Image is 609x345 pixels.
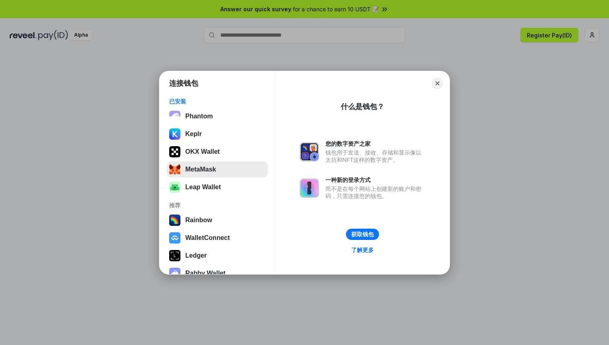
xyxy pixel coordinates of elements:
[167,126,268,142] button: Keplr
[169,268,180,279] img: svg+xml,%3Csvg%20xmlns%3D%22http%3A%2F%2Fwww.w3.org%2F2000%2Fsvg%22%20fill%3D%22none%22%20viewBox...
[169,250,180,261] img: svg+xml,%3Csvg%20xmlns%3D%22http%3A%2F%2Fwww.w3.org%2F2000%2Fsvg%22%20width%3D%2228%22%20height%3...
[185,252,207,259] div: Ledger
[300,178,319,198] img: svg+xml,%3Csvg%20xmlns%3D%22http%3A%2F%2Fwww.w3.org%2F2000%2Fsvg%22%20fill%3D%22none%22%20viewBox...
[341,102,384,112] div: 什么是钱包？
[325,140,425,147] div: 您的数字资产之家
[167,248,268,264] button: Ledger
[169,128,180,140] img: ByMCUfJCc2WaAAAAAElFTkSuQmCC
[169,164,180,175] img: svg+xml;base64,PHN2ZyB3aWR0aD0iMzUiIGhlaWdodD0iMzQiIHZpZXdCb3g9IjAgMCAzNSAzNCIgZmlsbD0ibm9uZSIgeG...
[325,185,425,200] div: 而不是在每个网站上创建新的账户和密码，只需连接您的钱包。
[325,176,425,184] div: 一种新的登录方式
[167,179,268,195] button: Leap Wallet
[167,161,268,178] button: MetaMask
[185,148,220,155] div: OKX Wallet
[185,113,213,120] div: Phantom
[169,79,198,88] h1: 连接钱包
[167,108,268,124] button: Phantom
[169,146,180,157] img: 5VZ71FV6L7PA3gg3tXrdQ+DgLhC+75Wq3no69P3MC0NFQpx2lL04Ql9gHK1bRDjsSBIvScBnDTk1WrlGIZBorIDEYJj+rhdgn...
[169,182,180,193] img: svg+xml;base64,PHN2ZyB4bWxucz0iaHR0cDovL3d3dy53My5vcmcvMjAwMC9zdmciIHdpZHRoPSIxNjYiIGhlaWdodD0iMT...
[167,265,268,281] button: Rabby Wallet
[346,229,379,240] button: 获取钱包
[185,234,230,242] div: WalletConnect
[185,270,226,277] div: Rabby Wallet
[300,142,319,161] img: svg+xml,%3Csvg%20xmlns%3D%22http%3A%2F%2Fwww.w3.org%2F2000%2Fsvg%22%20fill%3D%22none%22%20viewBox...
[185,217,212,224] div: Rainbow
[325,149,425,163] div: 钱包用于发送、接收、存储和显示像以太坊和NFT这样的数字资产。
[351,231,374,238] div: 获取钱包
[169,202,265,209] div: 推荐
[185,130,202,138] div: Keplr
[351,246,374,254] div: 了解更多
[185,166,216,173] div: MetaMask
[167,212,268,228] button: Rainbow
[169,111,180,122] img: epq2vO3P5aLWl15yRS7Q49p1fHTx2Sgh99jU3kfXv7cnPATIVQHAx5oQs66JWv3SWEjHOsb3kKgmE5WNBxBId7C8gm8wEgOvz...
[167,230,268,246] button: WalletConnect
[169,232,180,244] img: svg+xml,%3Csvg%20width%3D%2228%22%20height%3D%2228%22%20viewBox%3D%220%200%2028%2028%22%20fill%3D...
[167,144,268,160] button: OKX Wallet
[185,184,221,191] div: Leap Wallet
[432,78,443,89] button: Close
[169,98,265,105] div: 已安装
[346,245,379,255] a: 了解更多
[169,215,180,226] img: svg+xml,%3Csvg%20width%3D%22120%22%20height%3D%22120%22%20viewBox%3D%220%200%20120%20120%22%20fil...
